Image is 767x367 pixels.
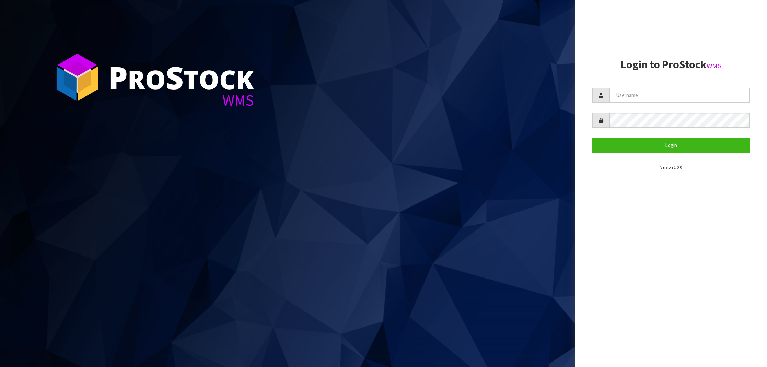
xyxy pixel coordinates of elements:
[592,138,750,153] button: Login
[108,62,254,93] div: ro tock
[609,88,750,103] input: Username
[592,59,750,71] h2: Login to ProStock
[51,51,103,103] img: ProStock Cube
[108,93,254,108] div: WMS
[166,56,184,98] span: S
[707,61,722,70] small: WMS
[660,165,682,170] small: Version 1.0.0
[108,56,128,98] span: P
